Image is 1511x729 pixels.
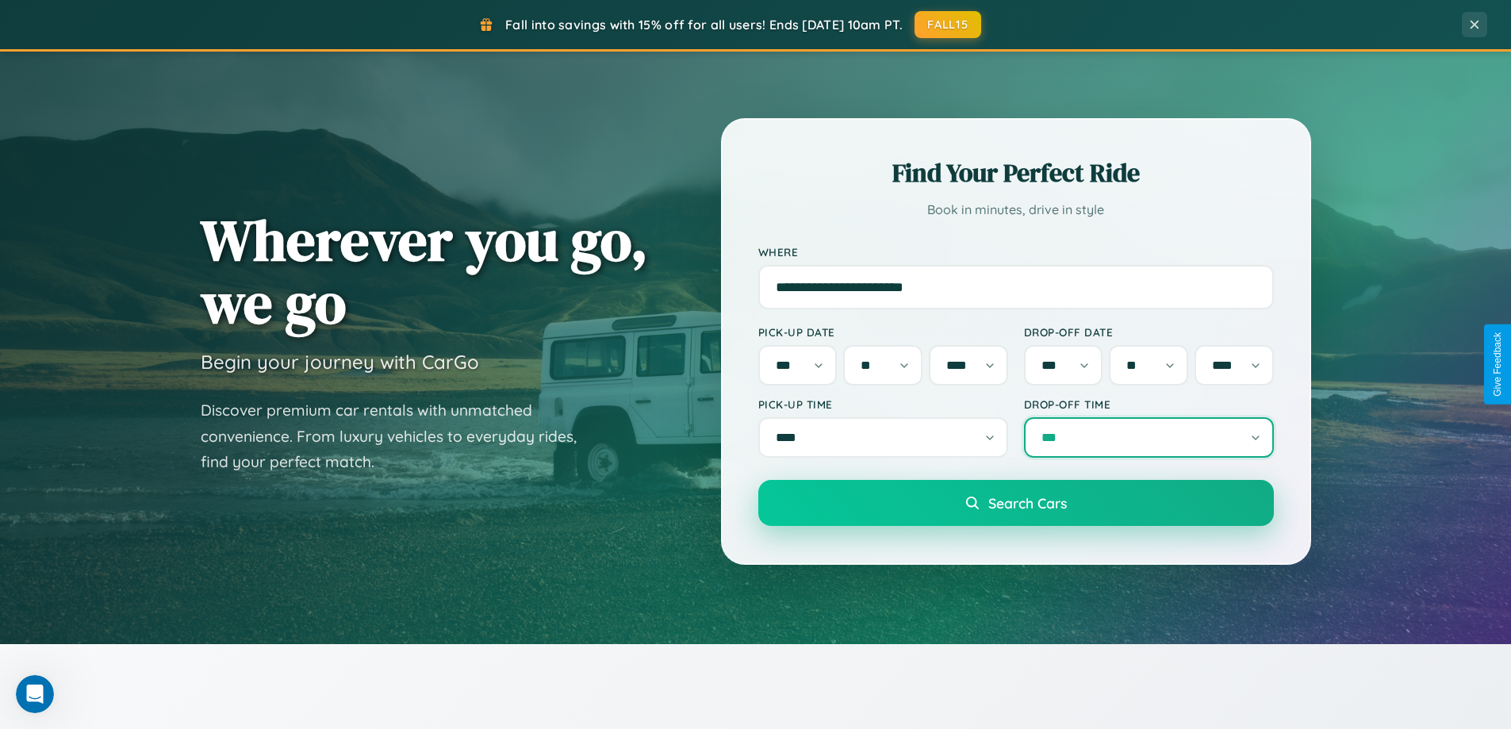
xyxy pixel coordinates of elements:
[201,209,648,334] h1: Wherever you go, we go
[201,350,479,374] h3: Begin your journey with CarGo
[1492,332,1503,397] div: Give Feedback
[758,325,1008,339] label: Pick-up Date
[201,397,597,475] p: Discover premium car rentals with unmatched convenience. From luxury vehicles to everyday rides, ...
[758,155,1274,190] h2: Find Your Perfect Ride
[758,397,1008,411] label: Pick-up Time
[1024,325,1274,339] label: Drop-off Date
[505,17,903,33] span: Fall into savings with 15% off for all users! Ends [DATE] 10am PT.
[758,245,1274,259] label: Where
[988,494,1067,512] span: Search Cars
[758,480,1274,526] button: Search Cars
[758,198,1274,221] p: Book in minutes, drive in style
[16,675,54,713] iframe: Intercom live chat
[1024,397,1274,411] label: Drop-off Time
[915,11,981,38] button: FALL15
